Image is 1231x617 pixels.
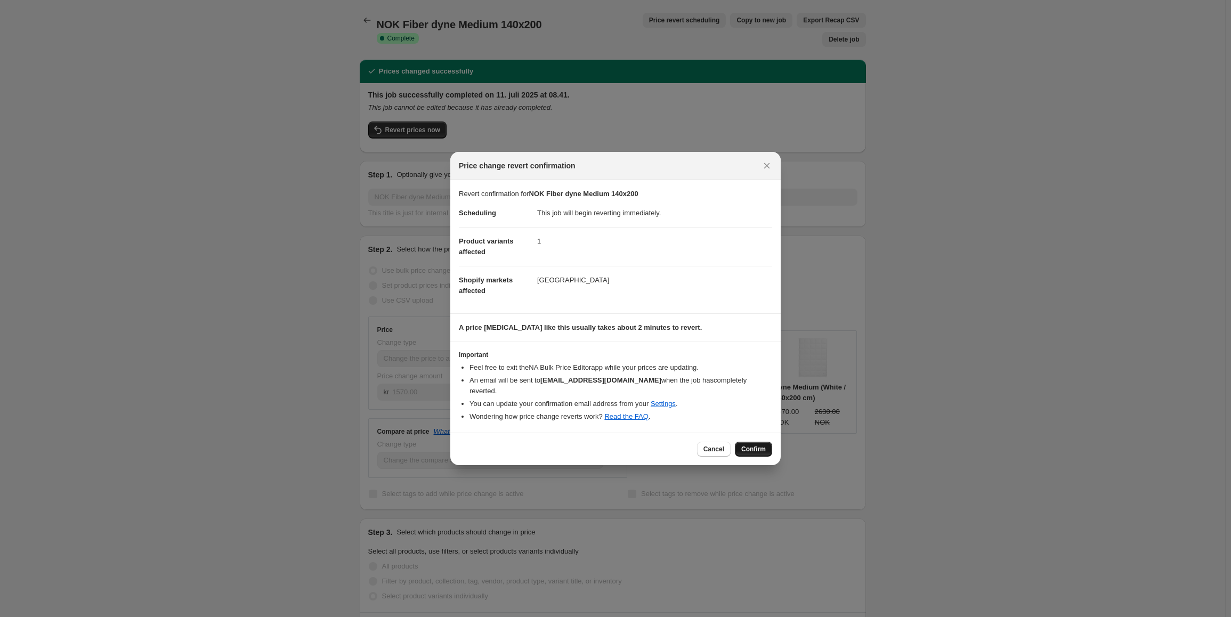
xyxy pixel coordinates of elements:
[459,237,514,256] span: Product variants affected
[459,189,772,199] p: Revert confirmation for
[459,160,576,171] span: Price change revert confirmation
[604,412,648,420] a: Read the FAQ
[459,351,772,359] h3: Important
[469,375,772,396] li: An email will be sent to when the job has completely reverted .
[540,376,661,384] b: [EMAIL_ADDRESS][DOMAIN_NAME]
[651,400,676,408] a: Settings
[703,445,724,453] span: Cancel
[537,199,772,227] dd: This job will begin reverting immediately.
[741,445,766,453] span: Confirm
[735,442,772,457] button: Confirm
[469,411,772,422] li: Wondering how price change reverts work? .
[459,323,702,331] b: A price [MEDICAL_DATA] like this usually takes about 2 minutes to revert.
[537,227,772,255] dd: 1
[469,362,772,373] li: Feel free to exit the NA Bulk Price Editor app while your prices are updating.
[697,442,731,457] button: Cancel
[459,276,513,295] span: Shopify markets affected
[759,158,774,173] button: Close
[537,266,772,294] dd: [GEOGRAPHIC_DATA]
[469,399,772,409] li: You can update your confirmation email address from your .
[529,190,638,198] b: NOK Fiber dyne Medium 140x200
[459,209,496,217] span: Scheduling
